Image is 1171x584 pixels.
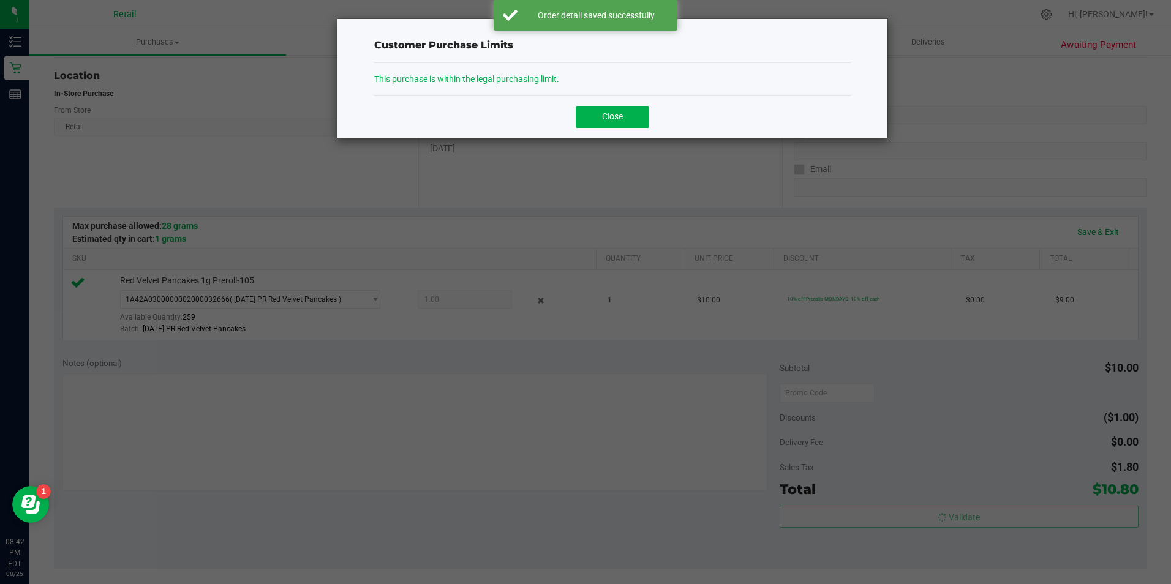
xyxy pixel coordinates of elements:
[524,9,668,21] div: Order detail saved successfully
[602,111,623,121] span: Close
[576,106,649,128] button: Close
[36,484,51,499] iframe: Resource center unread badge
[12,486,49,523] iframe: Resource center
[374,73,851,86] p: This purchase is within the legal purchasing limit.
[374,39,513,51] span: Customer Purchase Limits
